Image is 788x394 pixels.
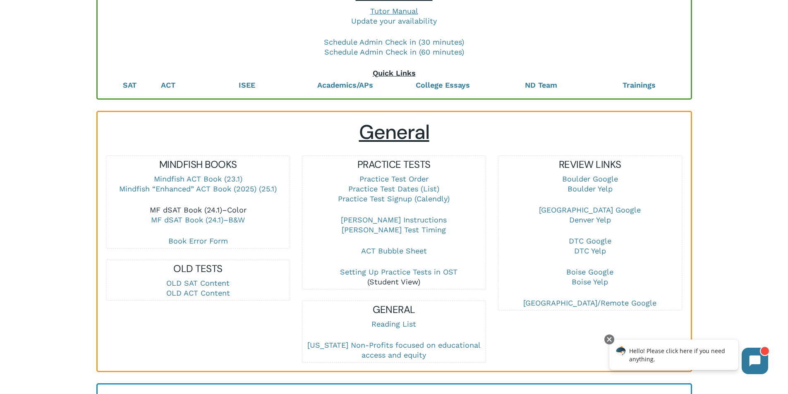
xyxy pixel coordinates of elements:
[168,236,228,245] a: Book Error Form
[348,184,439,193] a: Practice Test Dates (List)
[623,81,656,89] a: Trainings
[324,38,464,46] a: Schedule Admin Check in (30 minutes)
[151,215,245,224] a: MF dSAT Book (24.1)–B&W
[351,17,437,25] a: Update your availability
[154,174,242,183] a: Mindfish ACT Book (23.1)
[373,69,416,77] span: Quick Links
[371,320,416,328] a: Reading List
[106,262,290,275] h5: OLD TESTS
[574,246,606,255] a: DTC Yelp
[568,184,613,193] a: Boulder Yelp
[324,48,464,56] a: Schedule Admin Check in (60 minutes)
[562,174,618,183] a: Boulder Google
[523,298,656,307] a: [GEOGRAPHIC_DATA]/Remote Google
[317,81,373,89] a: Academics/APs
[150,205,247,214] a: MF dSAT Book (24.1)–Color
[370,7,418,15] a: Tutor Manual
[340,267,457,276] a: Setting Up Practice Tests in OST
[338,194,450,203] a: Practice Test Signup (Calendly)
[302,303,486,316] h5: GENERAL
[166,289,230,297] a: OLD ACT Content
[239,81,255,89] a: ISEE
[166,279,230,287] a: OLD SAT Content
[569,236,611,245] a: DTC Google
[341,215,447,224] a: [PERSON_NAME] Instructions
[161,81,175,89] a: ACT
[106,158,290,171] h5: MINDFISH BOOKS
[302,158,486,171] h5: PRACTICE TESTS
[416,81,470,89] a: College Essays
[302,267,486,287] p: (Student View)
[498,158,682,171] h5: REVIEW LINKS
[361,246,427,255] a: ACT Bubble Sheet
[566,267,613,276] a: Boise Google
[569,215,611,224] a: Denver Yelp
[359,174,429,183] a: Practice Test Order
[525,81,557,89] a: ND Team
[123,81,137,89] a: SAT
[539,205,641,214] a: [GEOGRAPHIC_DATA] Google
[572,277,608,286] a: Boise Yelp
[119,184,277,193] a: Mindfish “Enhanced” ACT Book (2025) (25.1)
[342,225,446,234] a: [PERSON_NAME] Test Timing
[307,341,481,359] a: [US_STATE] Non-Profits focused on educational access and equity
[601,333,776,382] iframe: Chatbot
[359,119,429,145] span: General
